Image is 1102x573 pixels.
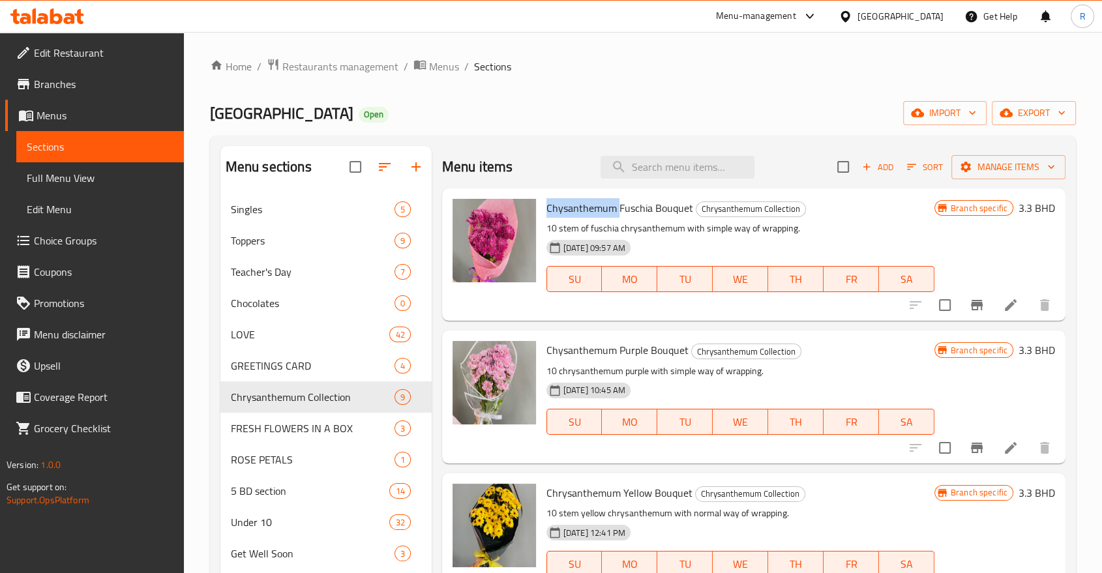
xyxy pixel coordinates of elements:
span: FR [829,270,874,289]
nav: breadcrumb [210,58,1076,75]
a: Menus [413,58,459,75]
span: Version: [7,456,38,473]
span: 7 [395,266,410,278]
a: Upsell [5,350,184,381]
button: Branch-specific-item [961,289,992,321]
span: [DATE] 12:41 PM [558,527,631,539]
a: Coupons [5,256,184,287]
button: TH [768,266,824,292]
button: Add [857,157,899,177]
span: Toppers [231,233,395,248]
span: Sections [27,139,173,154]
span: 1.0.0 [40,456,61,473]
div: items [395,420,411,436]
span: TU [663,413,707,432]
span: MO [607,270,652,289]
div: items [395,358,411,374]
span: Edit Restaurant [34,45,173,61]
span: MO [607,413,652,432]
h6: 3.3 BHD [1019,199,1055,217]
span: Under 10 [231,514,390,530]
button: FR [824,409,879,435]
span: Restaurants management [282,59,398,74]
span: Chrysanthemum Collection [692,344,801,359]
button: SU [546,409,603,435]
span: 9 [395,235,410,247]
span: Branch specific [946,344,1013,357]
button: Manage items [951,155,1065,179]
span: Add item [857,157,899,177]
div: Chrysanthemum Collection [691,344,801,359]
span: SA [884,413,929,432]
div: Singles5 [220,194,432,225]
p: 10 chrysanthemum purple with simple way of wrapping. [546,363,934,379]
span: Choice Groups [34,233,173,248]
span: 1 [395,454,410,466]
span: 5 BD section [231,483,390,499]
div: FRESH FLOWERS IN A BOX [231,420,395,436]
button: delete [1029,289,1060,321]
button: TU [657,409,713,435]
button: import [903,101,987,125]
span: LOVE [231,327,390,342]
span: Chysanthemum Fuschia Bouquet [546,198,693,218]
span: TH [773,270,818,289]
div: Singles [231,201,395,217]
span: 5 [395,203,410,216]
div: Toppers9 [220,225,432,256]
a: Promotions [5,287,184,319]
h2: Menu items [442,157,513,177]
div: items [395,201,411,217]
span: Add [860,160,895,175]
span: Open [359,109,389,120]
span: Sort sections [369,151,400,183]
button: WE [713,409,768,435]
span: 0 [395,297,410,310]
span: import [914,105,976,121]
button: Add section [400,151,432,183]
span: ROSE PETALS [231,452,395,467]
span: Select section [829,153,857,181]
button: FR [824,266,879,292]
span: Menus [37,108,173,123]
span: Chysanthemum Purple Bouquet [546,340,689,360]
a: Grocery Checklist [5,413,184,444]
div: FRESH FLOWERS IN A BOX3 [220,413,432,444]
span: Branch specific [946,486,1013,499]
span: Full Menu View [27,170,173,186]
div: items [395,389,411,405]
span: WE [718,270,763,289]
div: Chrysanthemum Collection [696,201,806,217]
div: Teacher's Day7 [220,256,432,287]
span: TH [773,413,818,432]
span: 32 [390,516,410,529]
span: [DATE] 09:57 AM [558,242,631,254]
span: GREETINGS CARD [231,358,395,374]
div: Chrysanthemum Collection [231,389,395,405]
div: [GEOGRAPHIC_DATA] [857,9,944,23]
div: Chocolates0 [220,287,432,319]
span: Branch specific [946,202,1013,214]
h2: Menu sections [226,157,312,177]
button: Branch-specific-item [961,432,992,463]
span: Chrysanthemum Collection [696,486,805,501]
a: Full Menu View [16,162,184,194]
a: Edit menu item [1003,297,1019,313]
a: Support.OpsPlatform [7,492,89,508]
div: items [395,546,411,561]
p: 10 stem of fuschia chrysanthemum with simple way of wrapping. [546,220,934,237]
span: Teacher's Day [231,264,395,280]
button: SA [879,266,934,292]
span: Menu disclaimer [34,327,173,342]
button: MO [602,266,657,292]
a: Restaurants management [267,58,398,75]
a: Menus [5,100,184,131]
div: items [395,452,411,467]
a: Choice Groups [5,225,184,256]
button: WE [713,266,768,292]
